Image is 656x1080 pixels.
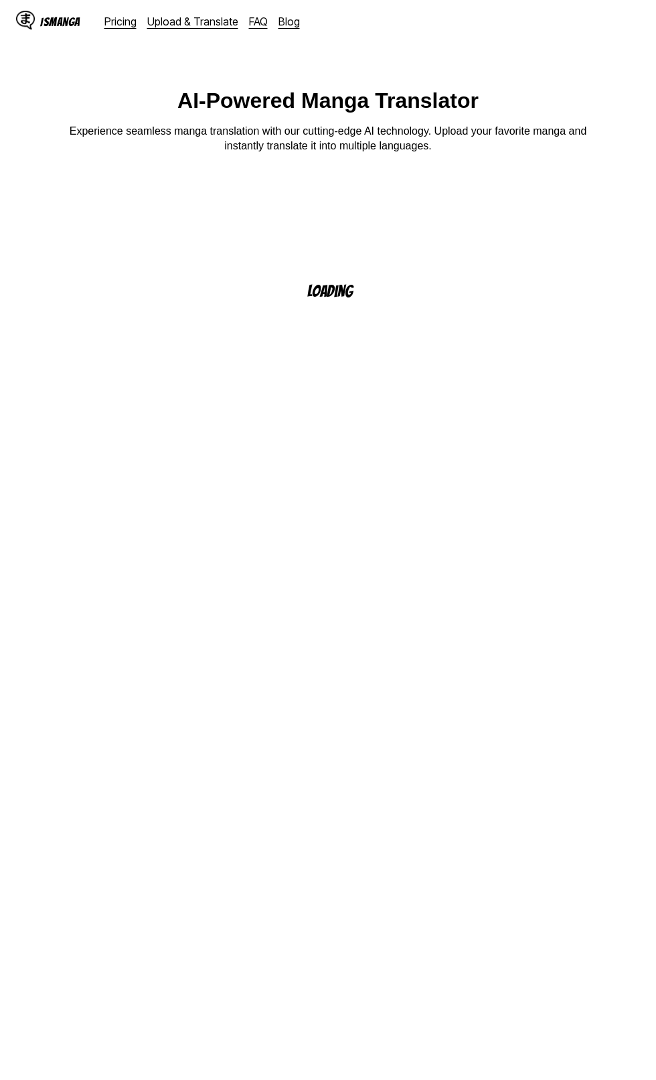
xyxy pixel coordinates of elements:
p: Experience seamless manga translation with our cutting-edge AI technology. Upload your favorite m... [60,124,596,154]
a: Pricing [104,15,137,28]
p: Loading [307,283,370,299]
a: Blog [278,15,300,28]
h1: AI-Powered Manga Translator [177,88,479,113]
a: Upload & Translate [147,15,238,28]
img: IsManga Logo [16,11,35,29]
a: FAQ [249,15,268,28]
div: IsManga [40,15,80,28]
a: IsManga LogoIsManga [16,11,104,32]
